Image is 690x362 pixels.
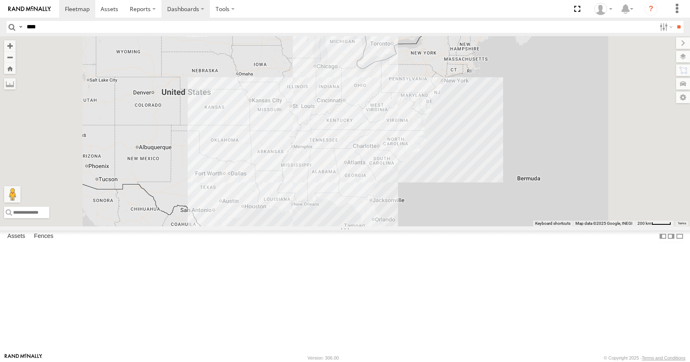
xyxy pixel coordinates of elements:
label: Search Filter Options [656,21,674,33]
button: Zoom Home [4,63,16,74]
label: Hide Summary Table [676,231,684,242]
label: Assets [3,231,29,242]
span: 200 km [637,221,651,226]
div: Summer Walker [591,3,615,15]
button: Keyboard shortcuts [535,221,570,226]
img: rand-logo.svg [8,6,51,12]
label: Dock Summary Table to the Right [667,231,675,242]
div: © Copyright 2025 - [604,355,685,360]
label: Dock Summary Table to the Left [659,231,667,242]
a: Visit our Website [5,354,42,362]
button: Drag Pegman onto the map to open Street View [4,186,21,203]
button: Zoom out [4,51,16,63]
label: Map Settings [676,92,690,103]
button: Zoom in [4,40,16,51]
span: Map data ©2025 Google, INEGI [575,221,632,226]
label: Search Query [17,21,24,33]
i: ? [644,2,658,16]
div: Version: 306.00 [308,355,339,360]
a: Terms (opens in new tab) [678,221,686,225]
label: Measure [4,78,16,90]
button: Map Scale: 200 km per 44 pixels [635,221,674,226]
label: Fences [30,231,57,242]
a: Terms and Conditions [642,355,685,360]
